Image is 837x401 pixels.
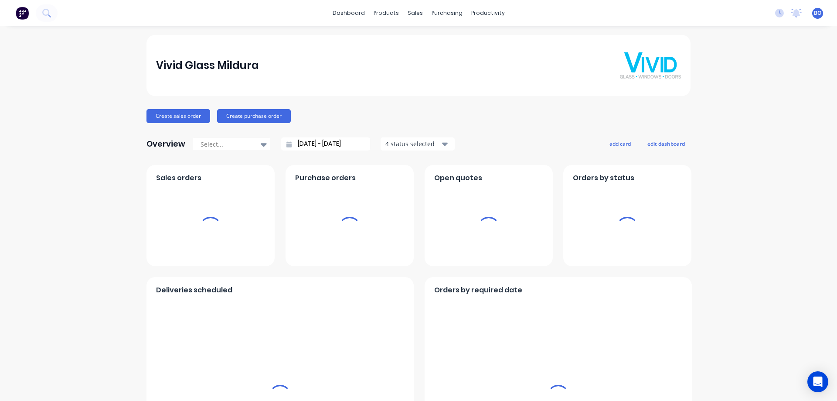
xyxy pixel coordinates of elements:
span: BO [814,9,821,17]
div: Overview [146,135,185,153]
div: productivity [467,7,509,20]
img: Vivid Glass Mildura [620,52,681,79]
button: Create purchase order [217,109,291,123]
img: Factory [16,7,29,20]
div: 4 status selected [385,139,440,148]
span: Orders by status [573,173,634,183]
a: dashboard [328,7,369,20]
div: products [369,7,403,20]
div: sales [403,7,427,20]
span: Sales orders [156,173,201,183]
span: Deliveries scheduled [156,285,232,295]
button: edit dashboard [642,138,691,149]
button: Create sales order [146,109,210,123]
span: Purchase orders [295,173,356,183]
span: Open quotes [434,173,482,183]
button: add card [604,138,636,149]
div: purchasing [427,7,467,20]
button: 4 status selected [381,137,455,151]
div: Vivid Glass Mildura [156,57,259,74]
div: Open Intercom Messenger [807,371,828,392]
span: Orders by required date [434,285,522,295]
